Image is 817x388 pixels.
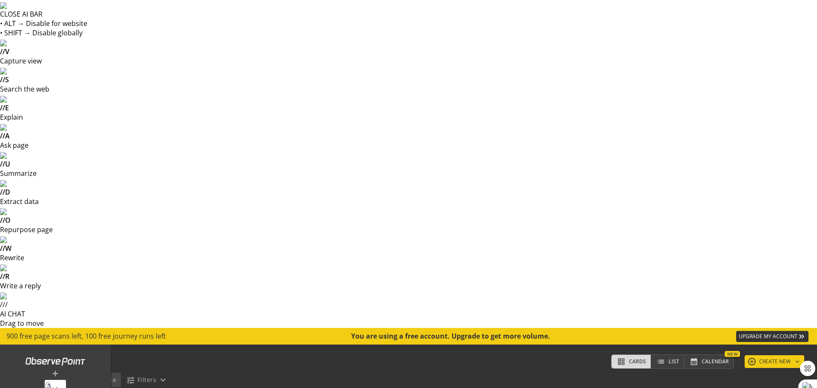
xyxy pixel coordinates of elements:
[656,357,666,366] mat-icon: list
[351,331,551,341] div: You are using a free account. Upgrade to get more volume.
[616,357,626,366] mat-icon: grid_view
[797,332,806,341] mat-icon: keyboard_double_arrow_right
[6,331,166,341] span: 900 free page scans left, 100 free journey runs left
[702,356,729,368] span: Calendar
[126,376,135,385] mat-icon: tune
[158,375,168,385] mat-icon: expand_more
[689,357,699,366] mat-icon: calendar_month
[794,358,801,365] mat-icon: keyboard_arrow_down
[725,351,740,357] div: New
[629,356,646,368] span: Cards
[668,356,679,368] span: List
[137,372,156,388] span: Filters
[123,372,171,388] button: Filters
[748,358,756,365] mat-icon: add
[736,331,808,342] a: UPGRADE MY ACCOUNT
[745,355,804,368] button: CREATE NEW
[51,369,60,378] mat-icon: add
